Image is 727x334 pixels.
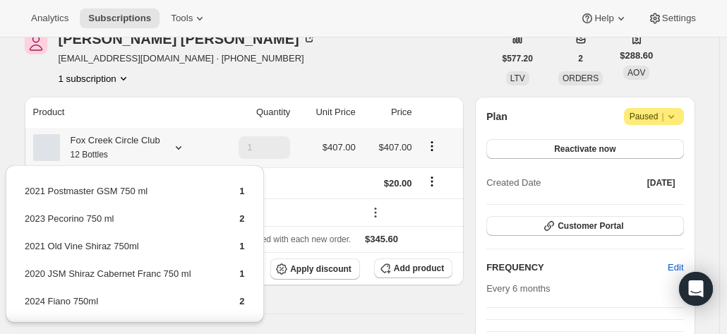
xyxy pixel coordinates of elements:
span: Help [594,13,613,24]
span: LTV [510,73,525,83]
td: 2024 Fiano 750ml [24,294,215,320]
span: 1 [239,241,244,251]
td: 2020 JSM Shiraz Cabernet Franc 750 ml [24,266,215,292]
span: | [661,111,663,122]
td: 2021 Postmaster GSM 750 ml [24,184,215,210]
th: Quantity [213,97,294,128]
span: Created Date [486,176,541,190]
span: Reactivate now [554,143,615,155]
button: Subscriptions [80,8,160,28]
span: [DATE] [647,177,675,189]
button: Product actions [59,71,131,85]
span: 2 [239,296,244,306]
span: Settings [662,13,696,24]
button: Shipping actions [421,174,443,189]
h2: Plan [486,109,507,124]
span: Analytics [31,13,68,24]
button: $577.20 [494,49,541,68]
button: Analytics [23,8,77,28]
span: $407.00 [379,142,412,153]
span: ORDERS [563,73,599,83]
button: Tools [162,8,215,28]
span: $345.60 [365,234,398,244]
span: Subscriptions [88,13,151,24]
span: Every 6 months [486,283,550,294]
span: AOV [627,68,645,78]
button: Reactivate now [486,139,683,159]
span: Edit [668,261,683,275]
span: [EMAIL_ADDRESS][DOMAIN_NAME] · [PHONE_NUMBER] [59,52,316,66]
button: 2 [570,49,591,68]
span: Customer Portal [558,220,623,232]
th: Unit Price [294,97,359,128]
span: 2 [578,53,583,64]
span: $288.60 [620,49,653,63]
th: Price [360,97,416,128]
button: Settings [639,8,704,28]
button: Product actions [421,138,443,154]
span: Apply discount [290,263,352,275]
h2: FREQUENCY [486,261,668,275]
button: Help [572,8,636,28]
button: Edit [659,256,692,279]
th: Product [25,97,214,128]
span: $407.00 [323,142,356,153]
td: 2023 Pecorino 750 ml [24,211,215,237]
span: 2 [239,213,244,224]
button: Customer Portal [486,216,683,236]
span: Tools [171,13,193,24]
div: [PERSON_NAME] [PERSON_NAME] [59,32,316,46]
button: Apply discount [270,258,360,280]
span: 1 [239,268,244,279]
button: Add product [374,258,452,278]
span: $577.20 [503,53,533,64]
span: Add product [394,263,444,274]
small: 12 Bottles [71,150,108,160]
span: 1 [239,186,244,196]
div: Fox Creek Circle Club [60,133,160,162]
div: Open Intercom Messenger [679,272,713,306]
span: $20.00 [384,178,412,189]
span: Jeremy Taylor [25,32,47,54]
td: 2021 Old Vine Shiraz 750ml [24,239,215,265]
button: [DATE] [639,173,684,193]
span: Paused [630,109,678,124]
